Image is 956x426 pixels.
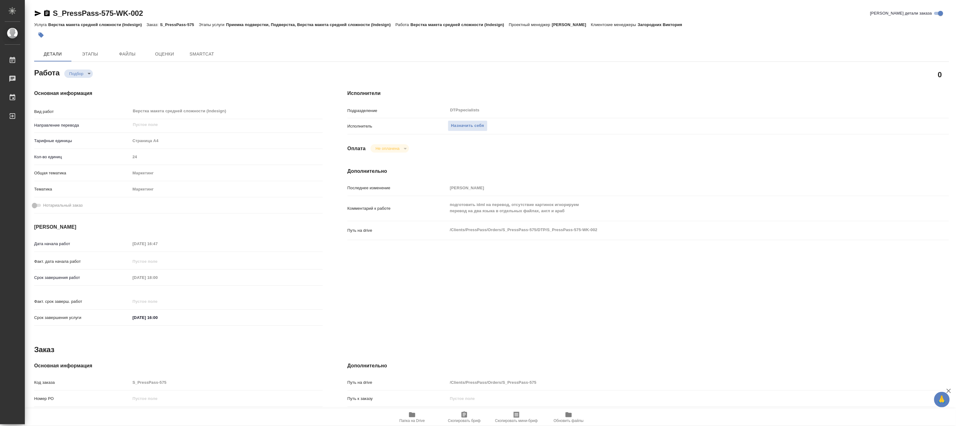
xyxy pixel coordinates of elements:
span: SmartCat [187,50,217,58]
p: Услуга [34,22,48,27]
button: Подбор [67,71,85,76]
p: [PERSON_NAME] [552,22,591,27]
button: Скопировать ссылку [43,10,51,17]
span: Скопировать бриф [448,419,480,423]
p: Направление перевода [34,122,130,128]
h4: Дополнительно [348,168,949,175]
p: Кол-во единиц [34,154,130,160]
span: Папка на Drive [399,419,425,423]
h2: 0 [938,69,942,80]
button: Назначить себя [448,120,488,131]
p: Комментарий к работе [348,205,448,212]
p: Приемка подверстки, Подверстка, Верстка макета средней сложности (Indesign) [226,22,395,27]
textarea: подготовить idml на перевод, отсутствие картинок игнорируем перевод на два языка в отдельных файл... [448,200,899,216]
p: Факт. срок заверш. работ [34,298,130,305]
p: Загородних Виктория [638,22,687,27]
h4: [PERSON_NAME] [34,223,323,231]
p: Заказ: [147,22,160,27]
input: Пустое поле [448,394,899,403]
span: Файлы [112,50,142,58]
input: ✎ Введи что-нибудь [130,313,185,322]
p: Номер РО [34,396,130,402]
h4: Дополнительно [348,362,949,370]
p: Работа [395,22,411,27]
p: Тарифные единицы [34,138,130,144]
button: Добавить тэг [34,28,48,42]
p: Вид работ [34,109,130,115]
p: Дата начала работ [34,241,130,247]
button: Скопировать мини-бриф [490,409,543,426]
a: S_PressPass-575-WK-002 [53,9,143,17]
div: Подбор [64,70,93,78]
button: Обновить файлы [543,409,595,426]
button: 🙏 [934,392,950,407]
p: Верстка макета средней сложности (Indesign) [48,22,147,27]
h4: Оплата [348,145,366,152]
p: Факт. дата начала работ [34,258,130,265]
h4: Основная информация [34,90,323,97]
p: Последнее изменение [348,185,448,191]
p: Код заказа [34,379,130,386]
span: 🙏 [937,393,947,406]
input: Пустое поле [132,121,308,128]
p: Общая тематика [34,170,130,176]
input: Пустое поле [130,297,185,306]
textarea: /Clients/PressPass/Orders/S_PressPass-575/DTP/S_PressPass-575-WK-002 [448,225,899,235]
p: Клиентские менеджеры [591,22,638,27]
input: Пустое поле [130,273,185,282]
p: Путь на drive [348,379,448,386]
h4: Исполнители [348,90,949,97]
button: Скопировать ссылку для ЯМессенджера [34,10,42,17]
p: Путь на drive [348,227,448,234]
h2: Заказ [34,345,54,355]
p: Этапы услуги [199,22,226,27]
p: Тематика [34,186,130,192]
button: Не оплачена [374,146,401,151]
p: Верстка макета средней сложности (Indesign) [411,22,509,27]
span: Нотариальный заказ [43,202,83,209]
span: Детали [38,50,68,58]
p: Подразделение [348,108,448,114]
input: Пустое поле [130,152,323,161]
div: Маркетинг [130,168,323,178]
span: Обновить файлы [554,419,584,423]
p: Проектный менеджер [509,22,552,27]
div: Маркетинг [130,184,323,195]
span: Назначить себя [451,122,484,129]
input: Пустое поле [130,257,185,266]
span: Оценки [150,50,180,58]
input: Пустое поле [448,378,899,387]
div: Страница А4 [130,136,323,146]
input: Пустое поле [130,239,185,248]
div: Подбор [371,144,409,153]
p: Исполнитель [348,123,448,129]
h2: Работа [34,67,60,78]
h4: Основная информация [34,362,323,370]
button: Папка на Drive [386,409,438,426]
input: Пустое поле [130,378,323,387]
span: Этапы [75,50,105,58]
input: Пустое поле [448,183,899,192]
p: Срок завершения услуги [34,315,130,321]
button: Скопировать бриф [438,409,490,426]
p: Срок завершения работ [34,275,130,281]
span: [PERSON_NAME] детали заказа [870,10,932,16]
input: Пустое поле [130,394,323,403]
p: S_PressPass-575 [160,22,199,27]
span: Скопировать мини-бриф [495,419,538,423]
p: Путь к заказу [348,396,448,402]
